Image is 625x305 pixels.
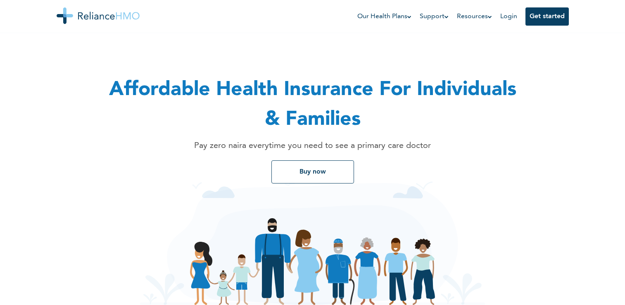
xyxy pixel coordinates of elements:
[420,12,449,21] a: Support
[57,7,140,24] img: Reliance HMO's Logo
[127,140,499,152] p: Pay zero naira everytime you need to see a primary care doctor
[357,12,411,21] a: Our Health Plans
[500,13,517,20] a: Login
[525,7,569,26] button: Get started
[106,75,519,135] h1: Affordable Health Insurance For Individuals & Families
[271,160,354,183] button: Buy now
[457,12,492,21] a: Resources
